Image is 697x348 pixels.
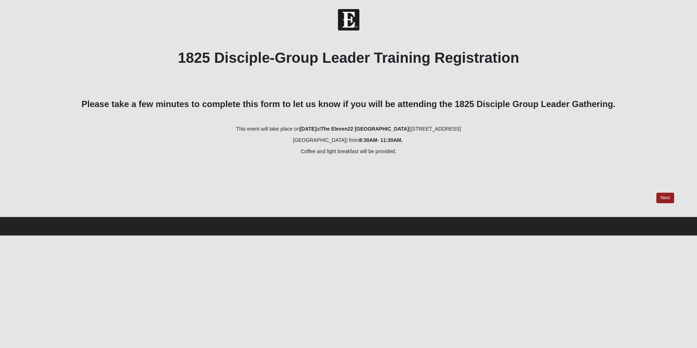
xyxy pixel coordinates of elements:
[23,49,674,66] h2: 1825 Disciple-Group Leader Training Registration
[359,137,403,143] b: 8:30AM- 11:30AM.
[23,125,674,133] p: This event will take place on at ([STREET_ADDRESS]
[656,193,674,203] a: Next
[23,99,674,110] h3: Please take a few minutes to complete this form to let us know if you will be attending the 1825 ...
[338,9,359,30] img: Church of Eleven22 Logo
[23,148,674,155] p: Coffee and light breakfast will be provided.
[299,126,316,132] b: [DATE]
[23,136,674,144] p: [GEOGRAPHIC_DATA]) from
[321,126,409,132] b: The Eleven22 [GEOGRAPHIC_DATA]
